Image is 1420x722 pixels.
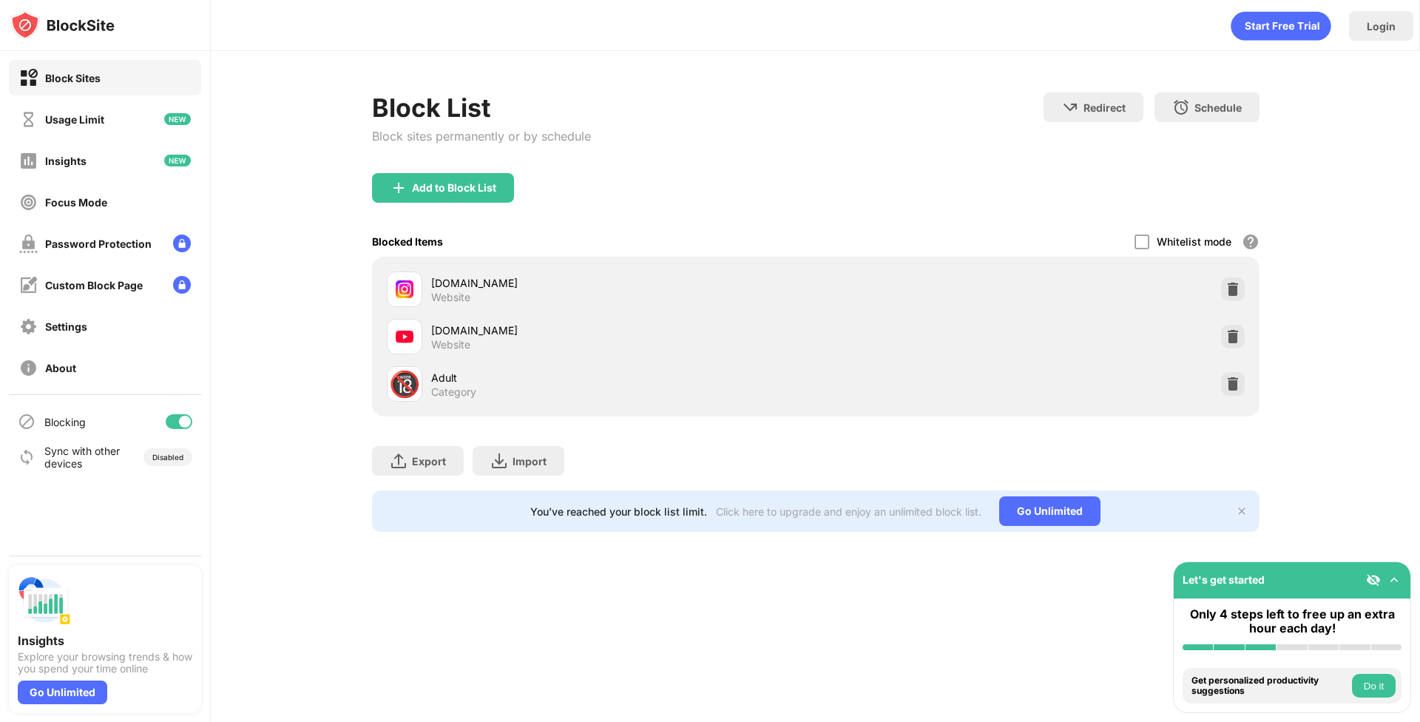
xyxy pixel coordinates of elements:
[19,276,38,294] img: customize-block-page-off.svg
[45,72,101,84] div: Block Sites
[45,113,104,126] div: Usage Limit
[45,237,152,250] div: Password Protection
[1387,573,1402,587] img: omni-setup-toggle.svg
[412,455,446,468] div: Export
[1194,101,1242,114] div: Schedule
[1231,11,1331,41] div: animation
[19,193,38,212] img: focus-off.svg
[396,328,413,345] img: favicons
[45,320,87,333] div: Settings
[431,370,816,385] div: Adult
[396,280,413,298] img: favicons
[1366,573,1381,587] img: eye-not-visible.svg
[18,633,192,648] div: Insights
[18,413,35,431] img: blocking-icon.svg
[999,496,1100,526] div: Go Unlimited
[152,453,183,462] div: Disabled
[45,155,87,167] div: Insights
[19,235,38,253] img: password-protection-off.svg
[173,235,191,252] img: lock-menu.svg
[18,651,192,675] div: Explore your browsing trends & how you spend your time online
[1191,675,1348,697] div: Get personalized productivity suggestions
[716,505,981,518] div: Click here to upgrade and enjoy an unlimited block list.
[19,152,38,170] img: insights-off.svg
[18,448,35,466] img: sync-icon.svg
[18,681,107,704] div: Go Unlimited
[389,369,420,399] div: 🔞
[1183,573,1265,586] div: Let's get started
[10,10,115,40] img: logo-blocksite.svg
[431,291,470,304] div: Website
[431,323,816,338] div: [DOMAIN_NAME]
[19,69,38,87] img: block-on.svg
[19,359,38,377] img: about-off.svg
[431,275,816,291] div: [DOMAIN_NAME]
[431,385,476,399] div: Category
[431,338,470,351] div: Website
[1236,505,1248,517] img: x-button.svg
[45,362,76,374] div: About
[1183,607,1402,635] div: Only 4 steps left to free up an extra hour each day!
[1352,674,1396,698] button: Do it
[173,276,191,294] img: lock-menu.svg
[1367,20,1396,33] div: Login
[19,317,38,336] img: settings-off.svg
[19,110,38,129] img: time-usage-off.svg
[1157,235,1231,248] div: Whitelist mode
[45,196,107,209] div: Focus Mode
[513,455,547,468] div: Import
[1083,101,1126,114] div: Redirect
[18,574,71,627] img: push-insights.svg
[372,235,443,248] div: Blocked Items
[164,113,191,125] img: new-icon.svg
[44,416,86,428] div: Blocking
[372,129,591,144] div: Block sites permanently or by schedule
[44,445,121,470] div: Sync with other devices
[45,279,143,291] div: Custom Block Page
[530,505,707,518] div: You’ve reached your block list limit.
[412,182,496,194] div: Add to Block List
[372,92,591,123] div: Block List
[164,155,191,166] img: new-icon.svg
